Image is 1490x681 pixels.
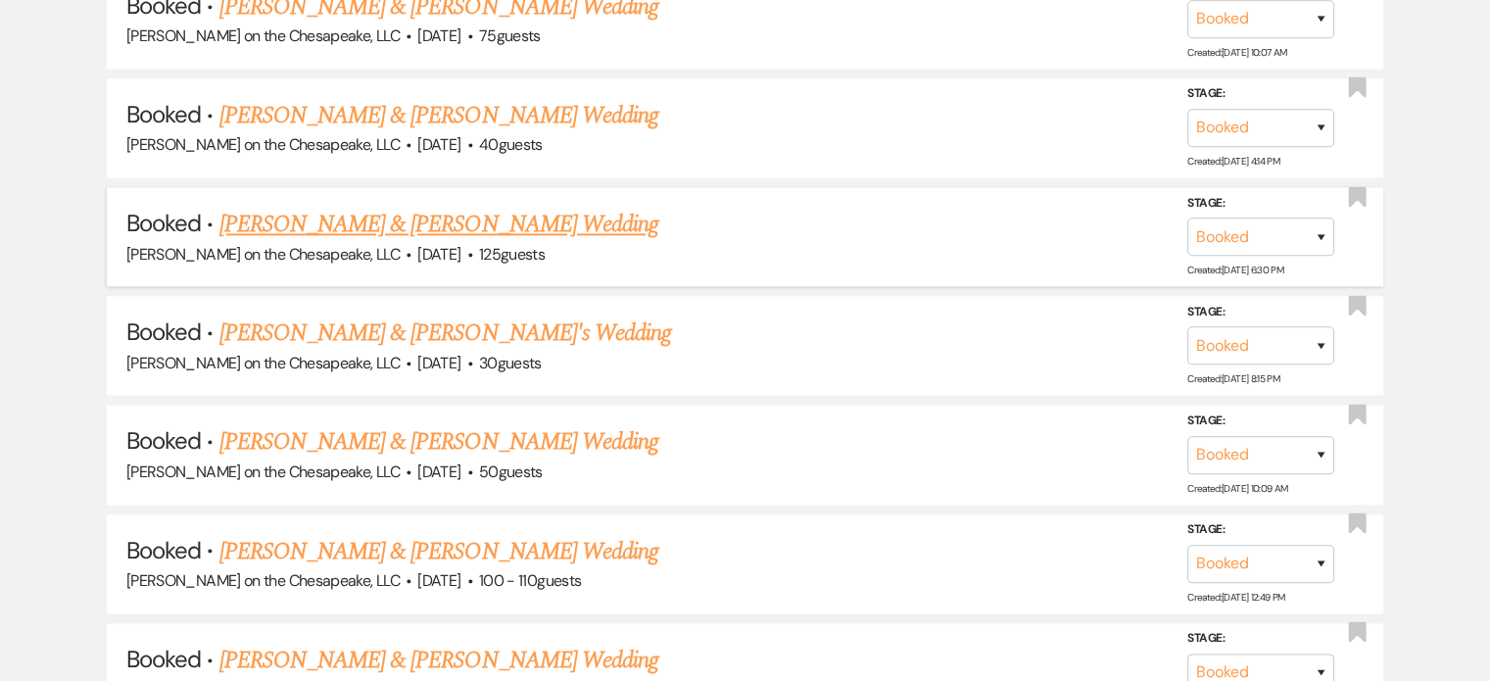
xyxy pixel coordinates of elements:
[417,462,460,482] span: [DATE]
[1187,264,1283,276] span: Created: [DATE] 6:30 PM
[1187,591,1284,604] span: Created: [DATE] 12:49 PM
[479,134,543,155] span: 40 guests
[479,462,543,482] span: 50 guests
[1187,481,1287,494] span: Created: [DATE] 10:09 AM
[126,208,201,238] span: Booked
[1187,83,1334,105] label: Stage:
[126,244,400,265] span: [PERSON_NAME] on the Chesapeake, LLC
[1187,628,1334,650] label: Stage:
[126,99,201,129] span: Booked
[1187,155,1279,168] span: Created: [DATE] 4:14 PM
[126,353,400,373] span: [PERSON_NAME] on the Chesapeake, LLC
[219,207,658,242] a: [PERSON_NAME] & [PERSON_NAME] Wedding
[417,134,460,155] span: [DATE]
[219,534,658,569] a: [PERSON_NAME] & [PERSON_NAME] Wedding
[219,316,672,351] a: [PERSON_NAME] & [PERSON_NAME]'s Wedding
[417,570,460,591] span: [DATE]
[126,570,400,591] span: [PERSON_NAME] on the Chesapeake, LLC
[126,425,201,456] span: Booked
[1187,372,1279,385] span: Created: [DATE] 8:15 PM
[219,643,658,678] a: [PERSON_NAME] & [PERSON_NAME] Wedding
[479,25,541,46] span: 75 guests
[1187,46,1286,59] span: Created: [DATE] 10:07 AM
[126,25,400,46] span: [PERSON_NAME] on the Chesapeake, LLC
[126,316,201,347] span: Booked
[479,353,542,373] span: 30 guests
[1187,302,1334,323] label: Stage:
[1187,192,1334,214] label: Stage:
[479,570,581,591] span: 100 - 110 guests
[479,244,545,265] span: 125 guests
[219,98,658,133] a: [PERSON_NAME] & [PERSON_NAME] Wedding
[126,134,400,155] span: [PERSON_NAME] on the Chesapeake, LLC
[417,25,460,46] span: [DATE]
[417,244,460,265] span: [DATE]
[126,462,400,482] span: [PERSON_NAME] on the Chesapeake, LLC
[417,353,460,373] span: [DATE]
[1187,411,1334,432] label: Stage:
[219,424,658,460] a: [PERSON_NAME] & [PERSON_NAME] Wedding
[126,644,201,674] span: Booked
[1187,519,1334,541] label: Stage:
[126,535,201,565] span: Booked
